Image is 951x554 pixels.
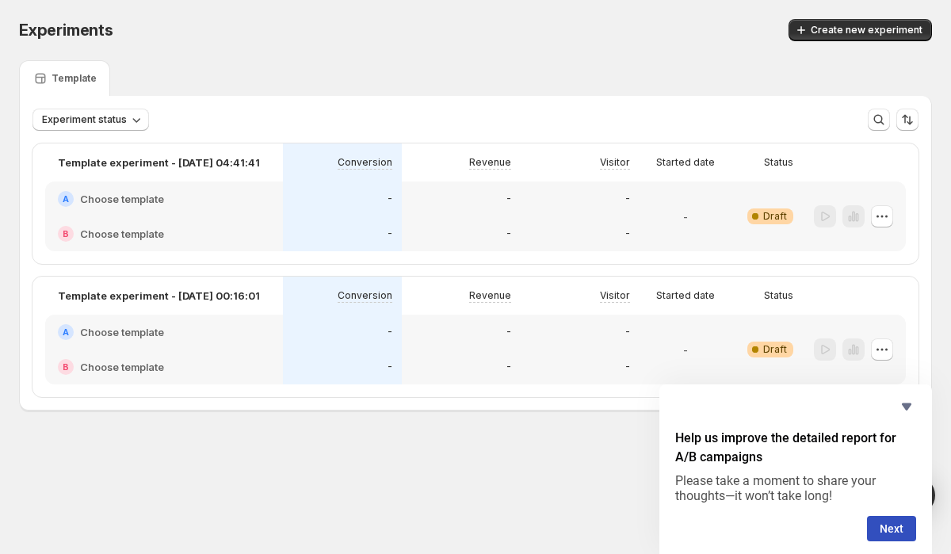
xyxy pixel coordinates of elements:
p: - [683,208,688,224]
h2: Choose template [80,191,164,207]
p: Status [764,156,793,169]
h2: A [63,194,69,204]
p: - [683,342,688,357]
p: Template experiment - [DATE] 04:41:41 [58,155,260,170]
h2: Choose template [80,226,164,242]
div: Help us improve the detailed report for A/B campaigns [675,397,916,541]
p: Conversion [338,289,392,302]
p: - [506,193,511,205]
button: Create new experiment [789,19,932,41]
p: Conversion [338,156,392,169]
p: - [625,326,630,338]
h2: B [63,362,69,372]
p: Visitor [600,289,630,302]
p: - [625,193,630,205]
p: Visitor [600,156,630,169]
p: - [388,227,392,240]
p: - [506,361,511,373]
h2: Choose template [80,359,164,375]
span: Draft [763,343,787,356]
span: Experiments [19,21,113,40]
p: Status [764,289,793,302]
p: - [388,361,392,373]
h2: Choose template [80,324,164,340]
p: - [625,227,630,240]
p: - [506,326,511,338]
p: Started date [656,289,715,302]
button: Hide survey [897,397,916,416]
button: Next question [867,516,916,541]
p: - [388,326,392,338]
p: - [388,193,392,205]
p: Template [52,72,97,85]
button: Experiment status [32,109,149,131]
p: Template experiment - [DATE] 00:16:01 [58,288,260,304]
button: Sort the results [896,109,919,131]
h2: Help us improve the detailed report for A/B campaigns [675,429,916,467]
p: Revenue [469,289,511,302]
p: Started date [656,156,715,169]
p: Please take a moment to share your thoughts—it won’t take long! [675,473,916,503]
h2: B [63,229,69,239]
span: Create new experiment [811,24,922,36]
p: Revenue [469,156,511,169]
span: Draft [763,210,787,223]
p: - [506,227,511,240]
span: Experiment status [42,113,127,126]
h2: A [63,327,69,337]
p: - [625,361,630,373]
